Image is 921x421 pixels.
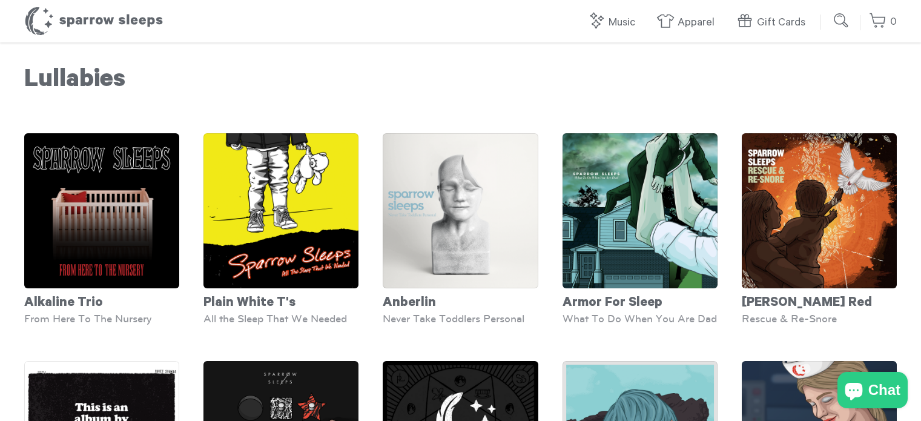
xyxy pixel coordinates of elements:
img: AugustBurnsRed-RescueandRe-snore-Cover_1_1_grande.jpg [742,133,897,288]
a: 0 [869,9,897,35]
a: Plain White T's All the Sleep That We Needed [203,133,358,325]
div: Plain White T's [203,288,358,313]
a: Gift Cards [736,10,811,36]
a: Alkaline Trio From Here To The Nursery [24,133,179,325]
div: Armor For Sleep [563,288,718,313]
div: Anberlin [383,288,538,313]
div: All the Sleep That We Needed [203,313,358,325]
inbox-online-store-chat: Shopify online store chat [834,372,911,411]
h1: Sparrow Sleeps [24,6,163,36]
img: SparrowSleeps-PlainWhiteT_s-AllTheSleepThatWeNeeded-Cover_grande.png [203,133,358,288]
div: Rescue & Re-Snore [742,313,897,325]
a: Anberlin Never Take Toddlers Personal [383,133,538,325]
h1: Lullabies [24,67,897,97]
a: Music [587,10,641,36]
a: Apparel [656,10,721,36]
img: ArmorForSleep-WhatToDoWhenYouAreDad-Cover-SparrowSleeps_grande.png [563,133,718,288]
div: Alkaline Trio [24,288,179,313]
img: SS-NeverTakeToddlersPersonal-Cover-1600x1600_grande.png [383,133,538,288]
a: Armor For Sleep What To Do When You Are Dad [563,133,718,325]
div: [PERSON_NAME] Red [742,288,897,313]
div: Never Take Toddlers Personal [383,313,538,325]
a: [PERSON_NAME] Red Rescue & Re-Snore [742,133,897,325]
div: From Here To The Nursery [24,313,179,325]
input: Submit [830,8,854,33]
img: SS-FromHereToTheNursery-cover-1600x1600_grande.png [24,133,179,288]
div: What To Do When You Are Dad [563,313,718,325]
